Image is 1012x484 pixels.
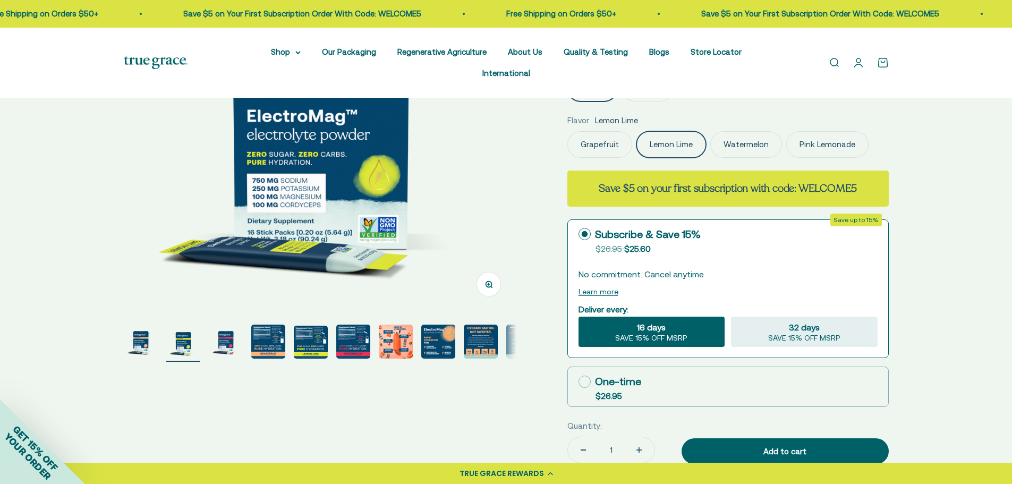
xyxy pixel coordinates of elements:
p: Save $5 on Your First Subscription Order With Code: WELCOME5 [699,7,937,20]
button: Go to item 7 [379,325,413,362]
button: Go to item 2 [166,325,200,362]
a: Regenerative Agriculture [397,47,487,56]
img: ElectroMag™ [209,325,243,359]
img: ElectroMag™ [124,325,158,359]
p: Save $5 on Your First Subscription Order With Code: WELCOME5 [181,7,419,20]
button: Go to item 9 [464,325,498,362]
div: TRUE GRACE REWARDS [460,468,544,479]
a: Free Shipping on Orders $50+ [504,9,614,18]
strong: Save $5 on your first subscription with code: WELCOME5 [599,181,857,196]
label: Quantity: [567,420,602,432]
button: Decrease quantity [568,437,599,463]
div: Add to cart [703,445,868,458]
button: Go to item 5 [294,326,328,362]
button: Increase quantity [624,437,654,463]
span: Lemon Lime [595,114,638,127]
button: Go to item 8 [421,325,455,362]
span: YOUR ORDER [2,431,53,482]
button: Go to item 1 [124,325,158,362]
img: ElectroMag™ [336,325,370,359]
a: Our Packaging [322,47,376,56]
button: Go to item 3 [209,325,243,362]
img: Everyone needs true hydration. From your extreme athletes to you weekend warriors, ElectroMag giv... [464,325,498,359]
summary: Shop [271,46,301,58]
a: Store Locator [691,47,742,56]
img: Magnesium for heart health and stress support* Chloride to support pH balance and oxygen flow* So... [379,325,413,359]
img: 750 mg sodium for fluid balance and cellular communication.* 250 mg potassium supports blood pres... [251,325,285,359]
span: GET 15% OFF [11,423,60,473]
button: Add to cart [682,438,889,465]
a: Quality & Testing [564,47,628,56]
img: ElectroMag™ [506,325,540,359]
legend: Flavor: [567,114,591,127]
img: ElectroMag™ [166,325,200,359]
a: Blogs [649,47,669,56]
button: Go to item 10 [506,325,540,362]
a: International [482,69,530,78]
button: Go to item 4 [251,325,285,362]
a: About Us [508,47,542,56]
button: Go to item 6 [336,325,370,362]
img: ElectroMag™ [294,326,328,359]
img: Rapid Hydration For: - Exercise endurance* - Stress support* - Electrolyte replenishment* - Muscl... [421,325,455,359]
